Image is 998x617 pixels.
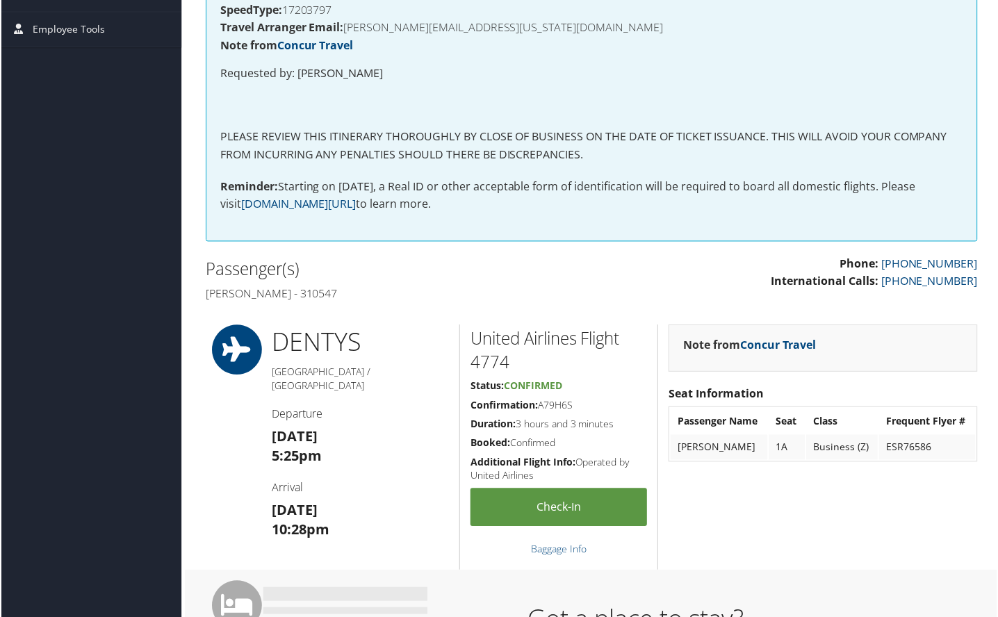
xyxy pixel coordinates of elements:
a: [DOMAIN_NAME][URL] [240,197,356,212]
strong: Booked: [471,438,510,451]
strong: Confirmation: [471,400,538,413]
strong: [DATE] [271,502,317,521]
strong: 10:28pm [271,522,329,541]
h2: Passenger(s) [205,258,582,282]
td: ESR76586 [881,436,977,461]
h5: [GEOGRAPHIC_DATA] / [GEOGRAPHIC_DATA] [271,366,449,393]
td: Business (Z) [808,436,879,461]
strong: Note from [220,38,353,54]
th: Passenger Name [671,410,769,435]
a: Concur Travel [277,38,353,54]
p: Requested by: [PERSON_NAME] [220,65,965,83]
strong: Status: [471,380,504,393]
strong: Phone: [841,257,880,272]
th: Frequent Flyer # [881,410,977,435]
a: Check-in [471,490,648,528]
a: Baggage Info [532,544,587,557]
h4: 17203797 [220,4,965,15]
strong: Duration: [471,418,516,431]
strong: Reminder: [220,179,277,195]
h5: Confirmed [471,438,648,452]
span: Confirmed [504,380,562,393]
strong: Additional Flight Info: [471,457,575,470]
strong: 5:25pm [271,448,321,467]
h5: A79H6S [471,400,648,413]
h1: DEN TYS [271,326,449,361]
h2: United Airlines Flight 4774 [471,328,648,375]
h4: [PERSON_NAME][EMAIL_ADDRESS][US_STATE][DOMAIN_NAME] [220,22,965,33]
strong: Note from [684,338,817,354]
td: [PERSON_NAME] [671,436,769,461]
h5: 3 hours and 3 minutes [471,418,648,432]
h5: Operated by United Airlines [471,457,648,484]
p: Starting on [DATE], a Real ID or other acceptable form of identification will be required to boar... [220,179,965,214]
a: Concur Travel [741,338,817,354]
td: 1A [770,436,806,461]
strong: Seat Information [669,387,764,402]
span: Employee Tools [31,13,104,47]
strong: International Calls: [772,274,880,290]
h4: Arrival [271,482,449,497]
a: [PHONE_NUMBER] [883,257,979,272]
th: Class [808,410,879,435]
strong: SpeedType: [220,2,281,17]
a: [PHONE_NUMBER] [883,274,979,290]
h4: [PERSON_NAME] - 310547 [205,287,582,302]
strong: [DATE] [271,429,317,447]
h4: Departure [271,407,449,422]
th: Seat [770,410,806,435]
strong: Travel Arranger Email: [220,20,343,35]
p: PLEASE REVIEW THIS ITINERARY THOROUGHLY BY CLOSE OF BUSINESS ON THE DATE OF TICKET ISSUANCE. THIS... [220,129,965,164]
